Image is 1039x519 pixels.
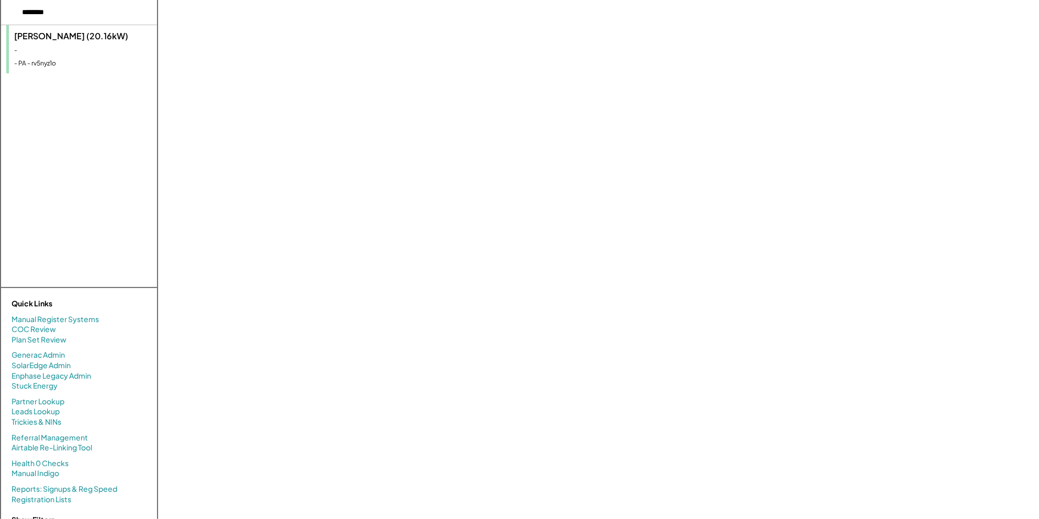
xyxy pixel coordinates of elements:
div: Quick Links [12,299,116,309]
a: Plan Set Review [12,335,66,345]
a: Registration Lists [12,494,71,505]
a: SolarEdge Admin [12,360,71,371]
a: Manual Register Systems [12,314,99,325]
a: Manual Indigo [12,468,59,479]
a: Enphase Legacy Admin [12,371,91,381]
a: Referral Management [12,433,88,443]
a: Generac Admin [12,350,65,360]
a: Reports: Signups & Reg Speed [12,484,117,494]
a: Stuck Energy [12,381,58,391]
a: Partner Lookup [12,396,64,407]
a: COC Review [12,324,56,335]
a: Leads Lookup [12,406,60,417]
a: Trickies & NINs [12,417,61,427]
div: [PERSON_NAME] (20.16kW) [14,30,152,42]
div: - [14,46,152,55]
a: Airtable Re-Linking Tool [12,443,92,453]
a: Health 0 Checks [12,458,69,469]
div: - PA - rv5nyz1o [14,59,152,68]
